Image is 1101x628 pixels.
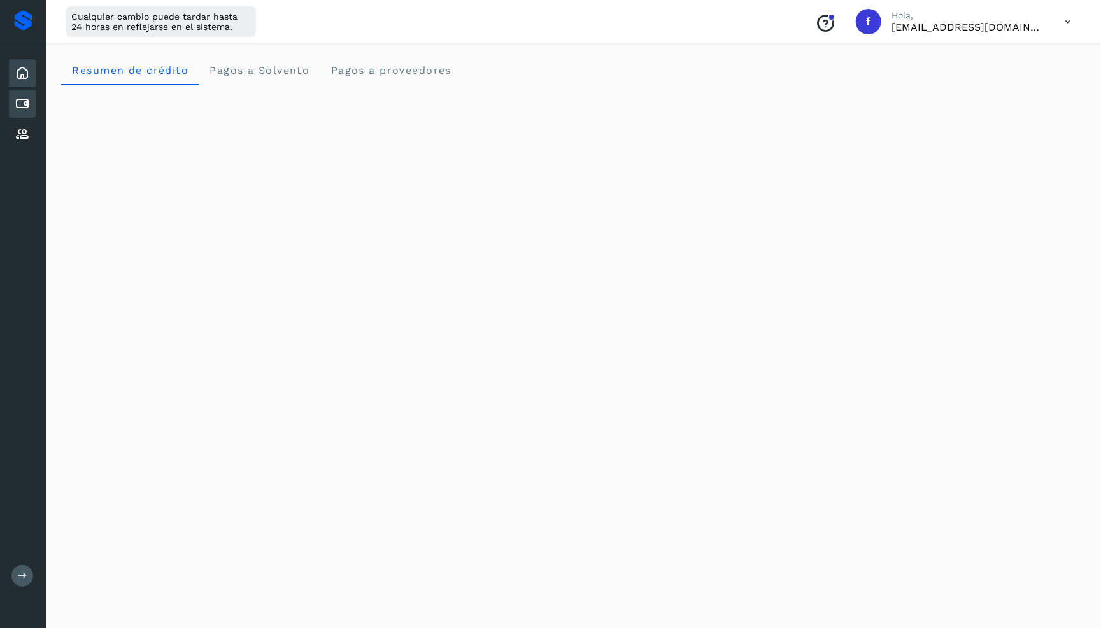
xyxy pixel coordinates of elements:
[891,10,1044,21] p: Hola,
[9,120,36,148] div: Proveedores
[9,59,36,87] div: Inicio
[891,21,1044,33] p: facturacion@cubbo.com
[71,64,188,76] span: Resumen de crédito
[9,90,36,118] div: Cuentas por pagar
[209,64,309,76] span: Pagos a Solvento
[66,6,256,37] div: Cualquier cambio puede tardar hasta 24 horas en reflejarse en el sistema.
[330,64,451,76] span: Pagos a proveedores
